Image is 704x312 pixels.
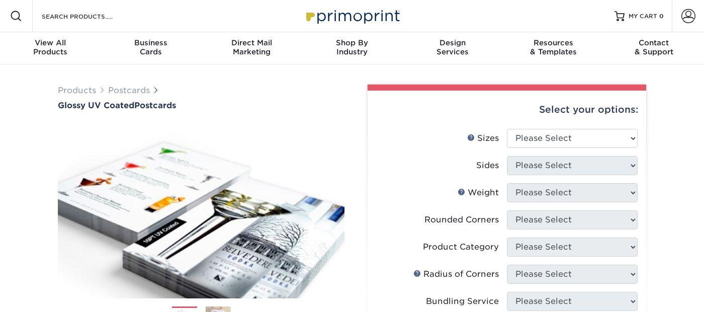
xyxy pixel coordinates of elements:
[302,5,402,27] img: Primoprint
[376,91,638,129] div: Select your options:
[41,10,139,22] input: SEARCH PRODUCTS.....
[302,38,402,47] span: Shop By
[659,13,664,20] span: 0
[467,132,499,144] div: Sizes
[101,32,201,64] a: BusinessCards
[503,38,603,47] span: Resources
[402,38,503,56] div: Services
[201,38,302,47] span: Direct Mail
[426,295,499,307] div: Bundling Service
[101,38,201,56] div: Cards
[302,32,402,64] a: Shop ByIndustry
[458,187,499,199] div: Weight
[201,38,302,56] div: Marketing
[201,32,302,64] a: Direct MailMarketing
[58,101,344,110] h1: Postcards
[58,111,344,309] img: Glossy UV Coated 01
[101,38,201,47] span: Business
[402,32,503,64] a: DesignServices
[629,12,657,21] span: MY CART
[603,32,704,64] a: Contact& Support
[302,38,402,56] div: Industry
[503,38,603,56] div: & Templates
[476,160,499,172] div: Sides
[413,268,499,280] div: Radius of Corners
[108,86,150,95] a: Postcards
[424,214,499,226] div: Rounded Corners
[58,86,96,95] a: Products
[603,38,704,56] div: & Support
[603,38,704,47] span: Contact
[58,101,344,110] a: Glossy UV CoatedPostcards
[58,101,134,110] span: Glossy UV Coated
[423,241,499,253] div: Product Category
[402,38,503,47] span: Design
[503,32,603,64] a: Resources& Templates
